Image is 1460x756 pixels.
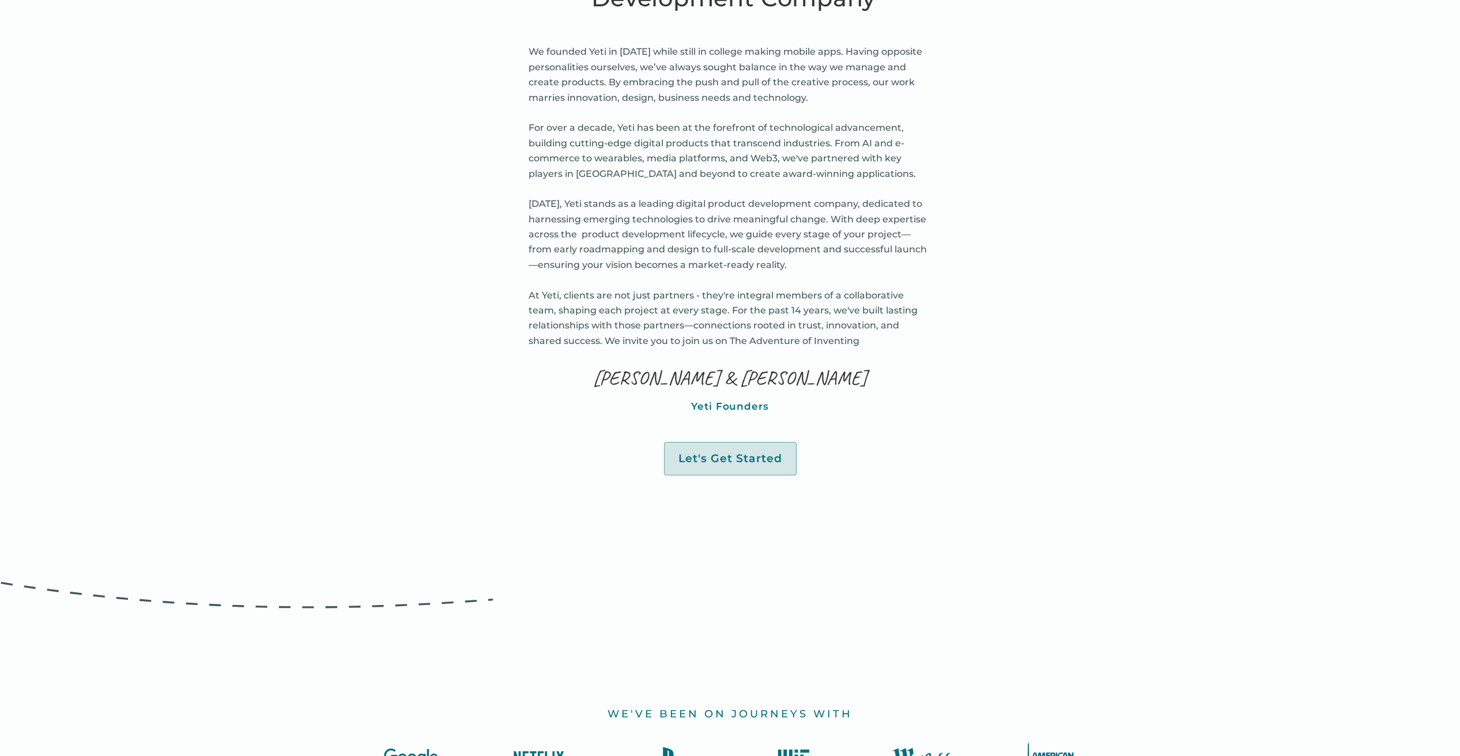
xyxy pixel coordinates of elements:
p: We founded Yeti in [DATE] while still in college making mobile apps. Having opposite personalitie... [529,44,932,349]
div: Let's Get Started [678,452,782,466]
a: Let's Get Started [664,442,797,476]
p: Yeti Founders [691,398,769,414]
p: [PERSON_NAME] & [PERSON_NAME] [593,367,867,388]
h2: we've been on journeys with [608,708,852,721]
